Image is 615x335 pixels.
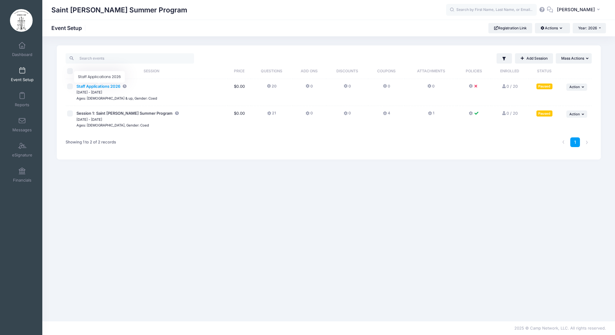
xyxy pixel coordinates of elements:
small: [DATE] - [DATE] [76,117,102,122]
span: Action [569,85,580,89]
th: Price [228,64,251,79]
th: Coupons [368,64,405,79]
span: Event Setup [11,77,34,82]
input: Search events [66,53,194,64]
th: Discounts [326,64,368,79]
span: Reports [15,102,29,107]
a: 0 / 20 [501,111,517,116]
td: $0.00 [228,106,251,133]
a: Messages [8,114,37,135]
th: Questions [251,64,292,79]
div: Staff Applications 2026 [74,71,125,83]
span: Session 1: Saint [PERSON_NAME] Summer Program [76,111,173,116]
div: Paused [536,84,552,89]
small: [DATE] - [DATE] [76,90,102,94]
button: 0 [344,110,351,119]
button: 0 [344,84,351,92]
span: Messages [12,127,32,133]
button: 0 [306,84,313,92]
span: Questions [261,69,282,73]
button: 1 [428,110,434,119]
th: Policies [457,64,490,79]
i: This session is currently scheduled to open registration at 00:00 AM America/New York on 02/01/20... [122,84,127,88]
a: Reports [8,89,37,110]
small: Ages: [DEMOGRAPHIC_DATA] & up, Gender: Coed [76,96,157,100]
button: [PERSON_NAME] [553,3,606,17]
h1: Event Setup [51,25,87,31]
span: Action [569,112,580,116]
a: eSignature [8,139,37,160]
button: Mass Actions [556,53,592,64]
span: Attachments [417,69,445,73]
span: Year: 2026 [578,26,597,30]
a: Add Session [515,53,553,64]
span: Add Ons [301,69,318,73]
input: Search by First Name, Last Name, or Email... [446,4,537,16]
th: Add Ons [293,64,326,79]
span: Mass Actions [561,56,584,61]
a: 0 / 20 [501,84,517,89]
button: Action [566,84,587,91]
div: Paused [536,110,552,116]
a: Registration Link [488,23,532,33]
th: Enrolled [491,64,529,79]
button: Action [566,110,587,118]
button: 21 [267,110,276,119]
th: Status [529,64,560,79]
button: 20 [267,84,277,92]
span: Financials [13,178,31,183]
span: Dashboard [12,52,32,57]
small: Ages: [DEMOGRAPHIC_DATA], Gender: Coed [76,123,149,127]
a: 1 [570,137,580,147]
a: Event Setup [8,64,37,85]
button: 0 [427,84,435,92]
button: 0 [383,84,390,92]
button: 0 [306,110,313,119]
td: $0.00 [228,79,251,106]
span: Discounts [336,69,358,73]
button: 4 [383,110,390,119]
span: [PERSON_NAME] [557,6,595,13]
th: Session [75,64,228,79]
div: Showing 1 to 2 of 2 records [66,135,116,149]
button: Year: 2026 [573,23,606,33]
a: Dashboard [8,39,37,60]
h1: Saint [PERSON_NAME] Summer Program [51,3,187,17]
button: Actions [535,23,570,33]
span: Staff Applications 2026 [76,84,120,89]
span: Policies [466,69,482,73]
a: Financials [8,164,37,186]
i: This session is currently scheduled to open registration at 00:00 AM America/New York on 02/01/20... [174,111,179,115]
span: eSignature [12,153,32,158]
img: Saint Herman Summer Program [10,9,33,32]
span: Coupons [377,69,396,73]
span: 2025 © Camp Network, LLC. All rights reserved. [514,326,606,330]
th: Attachments [405,64,457,79]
